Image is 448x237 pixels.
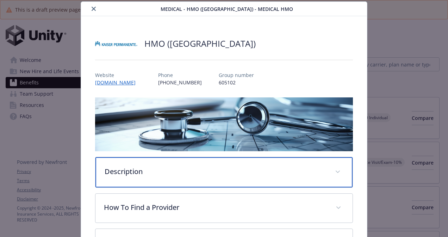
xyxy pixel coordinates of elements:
a: [DOMAIN_NAME] [95,79,141,86]
button: close [89,5,98,13]
img: Kaiser Permanente Insurance Company [95,33,137,54]
span: Medical - HMO ([GEOGRAPHIC_DATA]) - Medical HMO [161,5,293,13]
img: banner [95,97,353,151]
div: Description [95,157,353,187]
p: Website [95,71,141,79]
p: Phone [158,71,202,79]
div: How To Find a Provider [95,194,353,223]
p: [PHONE_NUMBER] [158,79,202,86]
p: 605102 [219,79,254,86]
p: Group number [219,71,254,79]
p: Description [105,166,326,177]
h2: HMO ([GEOGRAPHIC_DATA]) [144,38,256,50]
p: How To Find a Provider [104,202,327,213]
